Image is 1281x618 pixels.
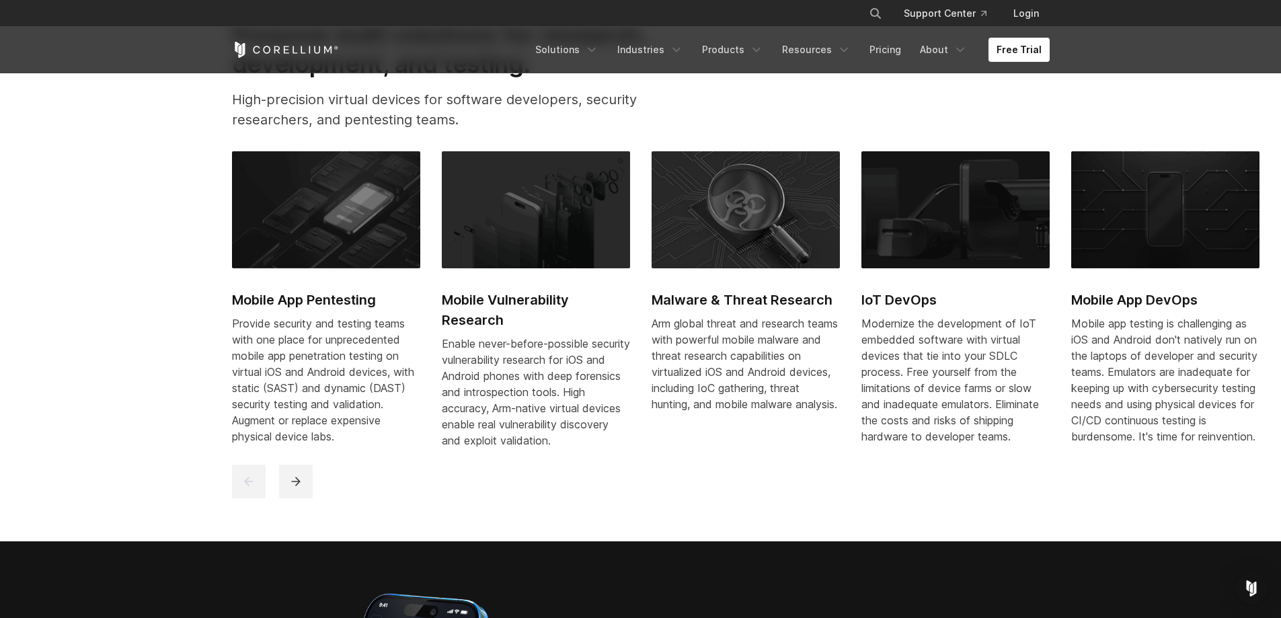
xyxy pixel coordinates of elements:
[442,151,630,465] a: Mobile Vulnerability Research Mobile Vulnerability Research Enable never-before-possible security...
[861,315,1050,445] div: Modernize the development of IoT embedded software with virtual devices that tie into your SDLC p...
[1071,151,1259,268] img: Mobile App DevOps
[442,290,630,330] h2: Mobile Vulnerability Research
[861,151,1050,268] img: IoT DevOps
[232,315,420,445] div: Provide security and testing teams with one place for unprecedented mobile app penetration testin...
[861,151,1050,461] a: IoT DevOps IoT DevOps Modernize the development of IoT embedded software with virtual devices tha...
[652,315,840,412] div: Arm global threat and research teams with powerful mobile malware and threat research capabilitie...
[853,1,1050,26] div: Navigation Menu
[527,38,1050,62] div: Navigation Menu
[694,38,771,62] a: Products
[232,151,420,268] img: Mobile App Pentesting
[988,38,1050,62] a: Free Trial
[912,38,975,62] a: About
[863,1,888,26] button: Search
[442,151,630,268] img: Mobile Vulnerability Research
[609,38,691,62] a: Industries
[774,38,859,62] a: Resources
[652,151,840,428] a: Malware & Threat Research Malware & Threat Research Arm global threat and research teams with pow...
[232,465,266,498] button: previous
[279,465,313,498] button: next
[1003,1,1050,26] a: Login
[893,1,997,26] a: Support Center
[861,38,909,62] a: Pricing
[232,151,420,461] a: Mobile App Pentesting Mobile App Pentesting Provide security and testing teams with one place for...
[232,290,420,310] h2: Mobile App Pentesting
[652,290,840,310] h2: Malware & Threat Research
[232,42,339,58] a: Corellium Home
[527,38,607,62] a: Solutions
[861,290,1050,310] h2: IoT DevOps
[232,89,691,130] p: High-precision virtual devices for software developers, security researchers, and pentesting teams.
[652,151,840,268] img: Malware & Threat Research
[1071,315,1259,445] div: Mobile app testing is challenging as iOS and Android don't natively run on the laptops of develop...
[442,336,630,449] div: Enable never-before-possible security vulnerability research for iOS and Android phones with deep...
[1235,572,1268,605] div: Open Intercom Messenger
[1071,290,1259,310] h2: Mobile App DevOps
